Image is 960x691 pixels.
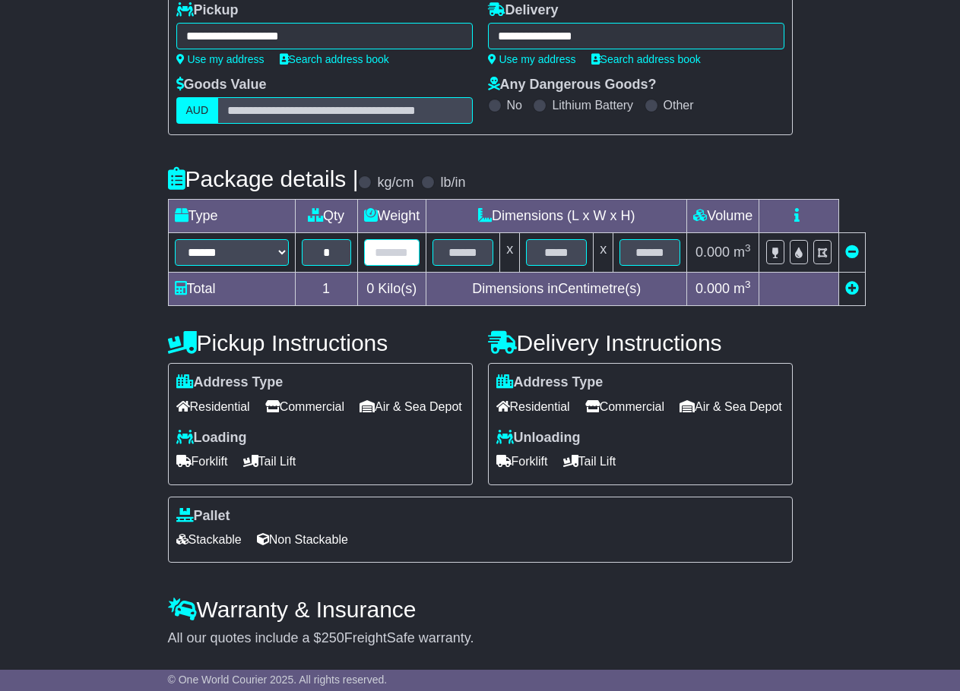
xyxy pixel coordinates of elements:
[591,53,701,65] a: Search address book
[440,175,465,191] label: lb/in
[745,242,751,254] sup: 3
[695,245,730,260] span: 0.000
[265,395,344,418] span: Commercial
[594,233,613,273] td: x
[500,233,520,273] td: x
[664,98,694,112] label: Other
[168,330,473,355] h4: Pickup Instructions
[563,450,616,473] span: Tail Lift
[745,279,751,290] sup: 3
[176,395,250,418] span: Residential
[488,330,793,355] h4: Delivery Instructions
[360,395,462,418] span: Air & Sea Depot
[845,281,859,296] a: Add new item
[168,200,295,233] td: Type
[507,98,522,112] label: No
[176,508,230,525] label: Pallet
[168,166,359,191] h4: Package details |
[176,450,228,473] span: Forklift
[176,374,284,391] label: Address Type
[695,281,730,296] span: 0.000
[176,53,265,65] a: Use my address
[426,200,687,233] td: Dimensions (L x W x H)
[257,528,348,551] span: Non Stackable
[322,630,344,645] span: 250
[488,77,657,93] label: Any Dangerous Goods?
[488,53,576,65] a: Use my address
[295,273,357,306] td: 1
[733,281,751,296] span: m
[295,200,357,233] td: Qty
[357,200,426,233] td: Weight
[176,97,219,124] label: AUD
[168,273,295,306] td: Total
[585,395,664,418] span: Commercial
[845,245,859,260] a: Remove this item
[687,200,759,233] td: Volume
[496,430,581,446] label: Unloading
[176,2,239,19] label: Pickup
[176,77,267,93] label: Goods Value
[176,430,247,446] label: Loading
[243,450,296,473] span: Tail Lift
[366,281,374,296] span: 0
[552,98,633,112] label: Lithium Battery
[377,175,413,191] label: kg/cm
[168,597,793,622] h4: Warranty & Insurance
[176,528,242,551] span: Stackable
[357,273,426,306] td: Kilo(s)
[496,395,570,418] span: Residential
[168,674,388,686] span: © One World Courier 2025. All rights reserved.
[168,630,793,647] div: All our quotes include a $ FreightSafe warranty.
[733,245,751,260] span: m
[496,374,604,391] label: Address Type
[680,395,782,418] span: Air & Sea Depot
[426,273,687,306] td: Dimensions in Centimetre(s)
[488,2,559,19] label: Delivery
[496,450,548,473] span: Forklift
[280,53,389,65] a: Search address book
